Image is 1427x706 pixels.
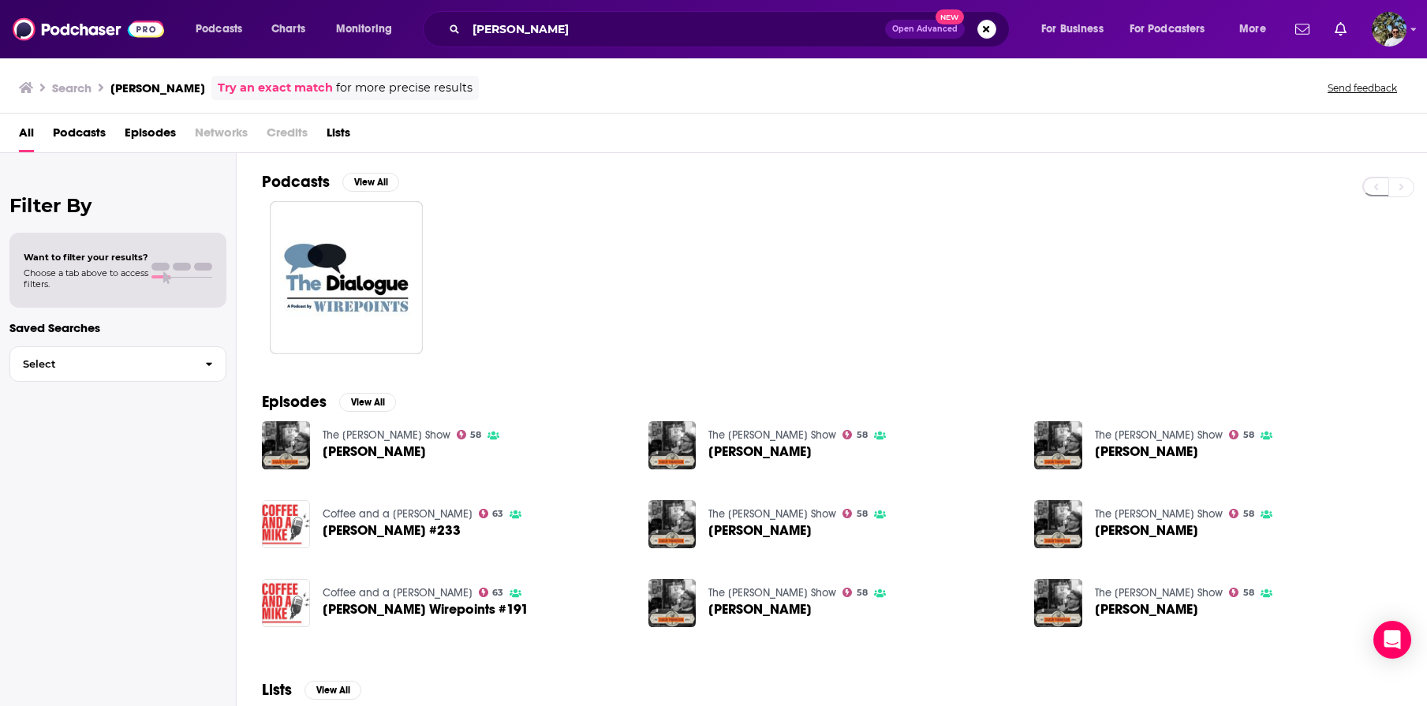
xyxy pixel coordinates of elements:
[1243,510,1254,517] span: 58
[1229,509,1254,518] a: 58
[19,120,34,152] a: All
[1034,421,1082,469] img: Ted Dabrowski
[262,421,310,469] a: Ted Dabrowski
[842,509,868,518] a: 58
[1095,603,1198,616] a: Ted Dabrowski
[1243,589,1254,596] span: 58
[195,120,248,152] span: Networks
[271,18,305,40] span: Charts
[457,430,482,439] a: 58
[336,79,473,97] span: for more precise results
[438,11,1025,47] div: Search podcasts, credits, & more...
[1372,12,1406,47] button: Show profile menu
[470,431,481,439] span: 58
[492,510,503,517] span: 63
[323,428,450,442] a: The Shaun Thompson Show
[885,20,965,39] button: Open AdvancedNew
[1095,524,1198,537] span: [PERSON_NAME]
[857,589,868,596] span: 58
[24,267,148,289] span: Choose a tab above to access filters.
[1095,507,1223,521] a: The Shaun Thompson Show
[9,194,226,217] h2: Filter By
[342,173,399,192] button: View All
[1034,579,1082,627] a: Ted Dabrowski
[323,445,426,458] a: Ted Dabrowski
[492,589,503,596] span: 63
[24,252,148,263] span: Want to filter your results?
[1041,18,1104,40] span: For Business
[708,603,812,616] span: [PERSON_NAME]
[857,510,868,517] span: 58
[336,18,392,40] span: Monitoring
[1130,18,1205,40] span: For Podcasters
[323,507,473,521] a: Coffee and a Mike
[323,603,529,616] a: Ted Dabrowski Wirepoints #191
[936,9,964,24] span: New
[196,18,242,40] span: Podcasts
[261,17,315,42] a: Charts
[708,603,812,616] a: Ted Dabrowski
[125,120,176,152] a: Episodes
[323,524,461,537] span: [PERSON_NAME] #233
[648,579,697,627] img: Ted Dabrowski
[1228,17,1286,42] button: open menu
[52,80,92,95] h3: Search
[323,445,426,458] span: [PERSON_NAME]
[708,507,836,521] a: The Shaun Thompson Show
[53,120,106,152] a: Podcasts
[110,80,205,95] h3: [PERSON_NAME]
[842,588,868,597] a: 58
[1328,16,1353,43] a: Show notifications dropdown
[708,524,812,537] span: [PERSON_NAME]
[479,509,504,518] a: 63
[708,524,812,537] a: Ted Dabrowski
[323,603,529,616] span: [PERSON_NAME] Wirepoints #191
[9,320,226,335] p: Saved Searches
[262,392,396,412] a: EpisodesView All
[1095,586,1223,600] a: The Shaun Thompson Show
[262,172,330,192] h2: Podcasts
[325,17,413,42] button: open menu
[13,14,164,44] img: Podchaser - Follow, Share and Rate Podcasts
[1372,12,1406,47] span: Logged in as nicktotin
[1119,17,1228,42] button: open menu
[1229,430,1254,439] a: 58
[1372,12,1406,47] img: User Profile
[842,430,868,439] a: 58
[1034,500,1082,548] img: Ted Dabrowski
[185,17,263,42] button: open menu
[708,586,836,600] a: The Shaun Thompson Show
[262,172,399,192] a: PodcastsView All
[1095,445,1198,458] span: [PERSON_NAME]
[323,524,461,537] a: Ted Dabrowski #233
[327,120,350,152] a: Lists
[708,445,812,458] a: Ted Dabrowski
[857,431,868,439] span: 58
[262,680,292,700] h2: Lists
[218,79,333,97] a: Try an exact match
[1030,17,1123,42] button: open menu
[1243,431,1254,439] span: 58
[1229,588,1254,597] a: 58
[262,500,310,548] a: Ted Dabrowski #233
[267,120,308,152] span: Credits
[648,500,697,548] img: Ted Dabrowski
[1323,81,1402,95] button: Send feedback
[648,421,697,469] a: Ted Dabrowski
[10,359,192,369] span: Select
[708,428,836,442] a: The Shaun Thompson Show
[1095,428,1223,442] a: The Shaun Thompson Show
[1239,18,1266,40] span: More
[892,25,958,33] span: Open Advanced
[262,579,310,627] img: Ted Dabrowski Wirepoints #191
[1095,603,1198,616] span: [PERSON_NAME]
